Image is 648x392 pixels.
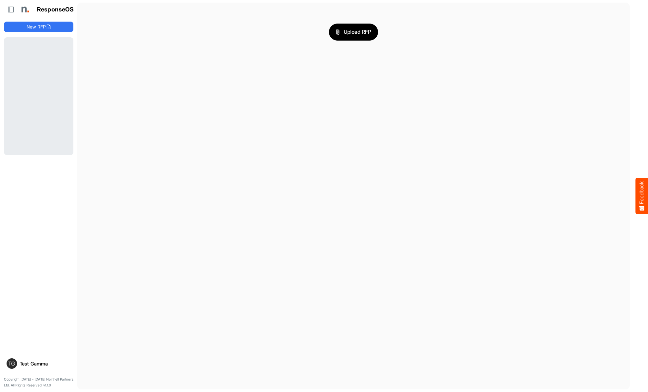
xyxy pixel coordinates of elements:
button: Feedback [636,178,648,214]
span: TG [8,361,15,366]
p: Copyright [DATE] - [DATE] Northell Partners Ltd. All Rights Reserved. v1.1.0 [4,377,73,388]
div: Loading... [4,37,73,155]
h1: ResponseOS [37,6,74,13]
span: Upload RFP [336,28,371,36]
button: Upload RFP [329,24,378,41]
div: Test Gamma [20,361,71,366]
img: Northell [18,3,31,16]
button: New RFP [4,22,73,32]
